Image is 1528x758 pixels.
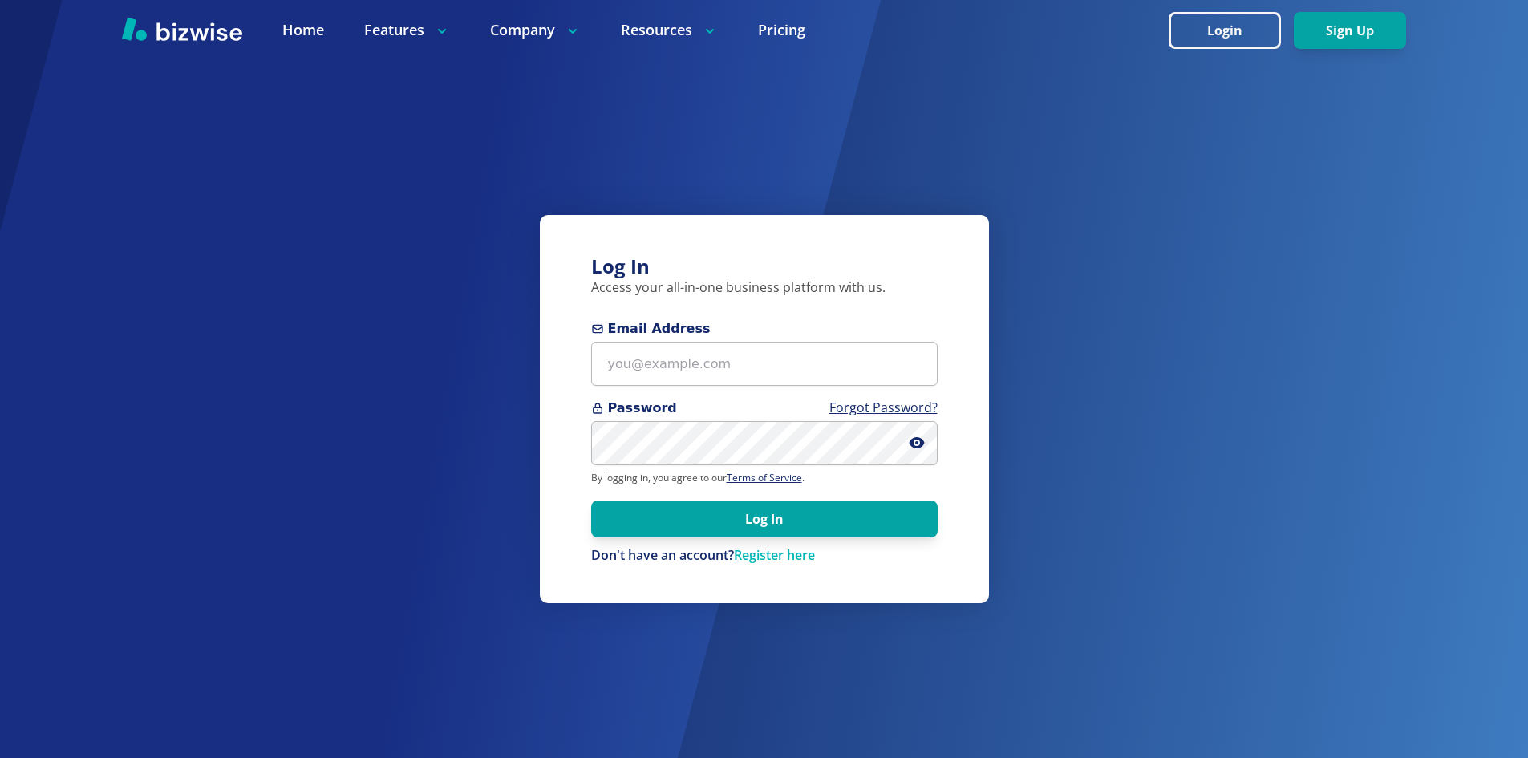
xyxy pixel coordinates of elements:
[591,547,938,565] div: Don't have an account?Register here
[1294,12,1406,49] button: Sign Up
[591,472,938,484] p: By logging in, you agree to our .
[591,342,938,386] input: you@example.com
[1169,12,1281,49] button: Login
[364,20,450,40] p: Features
[282,20,324,40] a: Home
[829,399,938,416] a: Forgot Password?
[591,279,938,297] p: Access your all-in-one business platform with us.
[1169,23,1294,39] a: Login
[621,20,718,40] p: Resources
[490,20,581,40] p: Company
[591,547,938,565] p: Don't have an account?
[591,253,938,280] h3: Log In
[758,20,805,40] a: Pricing
[591,501,938,537] button: Log In
[122,17,242,41] img: Bizwise Logo
[727,471,802,484] a: Terms of Service
[734,546,815,564] a: Register here
[591,399,938,418] span: Password
[591,319,938,338] span: Email Address
[1294,23,1406,39] a: Sign Up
